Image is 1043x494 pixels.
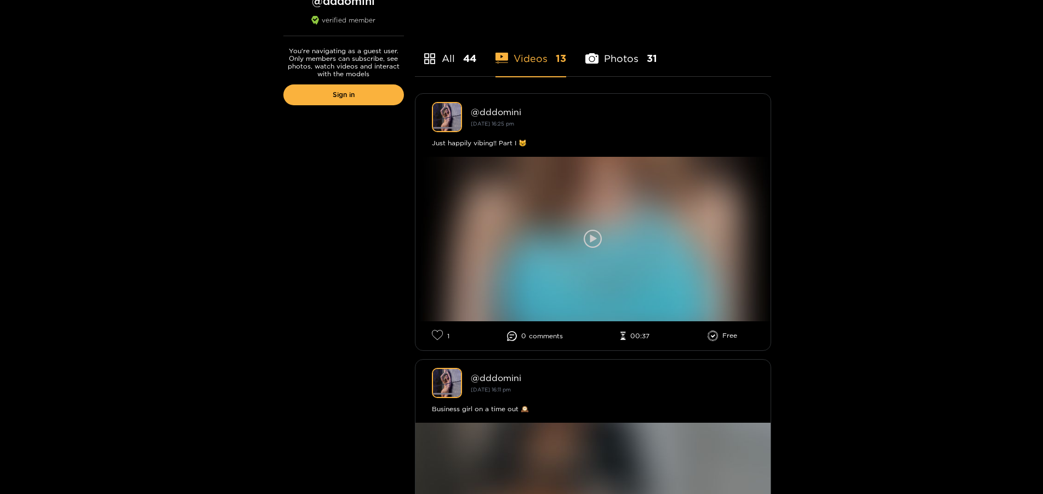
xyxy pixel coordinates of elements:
[283,16,404,36] div: verified member
[432,330,449,342] li: 1
[432,102,462,132] img: dddomini
[471,107,754,117] div: @ dddomini
[471,387,511,393] small: [DATE] 16:11 pm
[432,368,462,398] img: dddomini
[585,27,657,76] li: Photos
[283,84,404,105] a: Sign in
[283,47,404,78] p: You're navigating as a guest user. Only members can subscribe, see photos, watch videos and inter...
[415,27,476,76] li: All
[423,52,436,65] span: appstore
[432,404,754,414] div: Business girl on a time out 🕰️
[471,373,754,383] div: @ dddomini
[708,331,738,342] li: Free
[647,52,657,65] span: 31
[620,332,649,340] li: 00:37
[507,331,563,341] li: 0
[463,52,476,65] span: 44
[432,138,754,149] div: Just happily vibing!! Part I 😺
[471,121,514,127] small: [DATE] 16:25 pm
[495,27,567,76] li: Videos
[556,52,566,65] span: 13
[529,332,563,340] span: comment s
